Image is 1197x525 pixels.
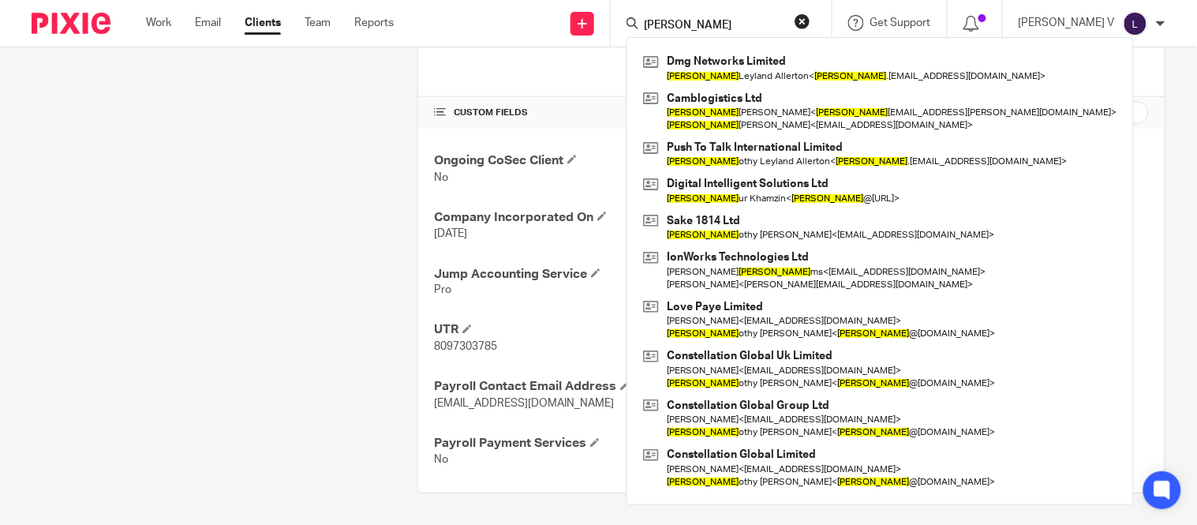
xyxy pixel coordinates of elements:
h4: UTR [434,322,791,339]
h4: Company Incorporated On [434,209,791,226]
a: Reports [354,15,394,31]
span: Pro [434,285,451,296]
span: [DATE] [434,228,467,239]
h4: Ongoing CoSec Client [434,152,791,169]
h4: Jump Accounting Service [434,266,791,283]
span: Get Support [870,17,931,28]
span: No [434,172,448,183]
span: No [434,455,448,466]
h4: CUSTOM FIELDS [434,107,791,119]
span: 8097303785 [434,342,497,353]
h4: Payroll Contact Email Address [434,379,791,396]
input: Search [642,19,784,33]
a: Work [146,15,171,31]
button: Clear [795,13,810,29]
a: Email [195,15,221,31]
img: Pixie [32,13,110,34]
a: Clients [245,15,281,31]
img: svg%3E [1123,11,1148,36]
span: [EMAIL_ADDRESS][DOMAIN_NAME] [434,399,614,410]
p: [PERSON_NAME] V [1019,15,1115,31]
h4: Payroll Payment Services [434,436,791,452]
a: Team [305,15,331,31]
